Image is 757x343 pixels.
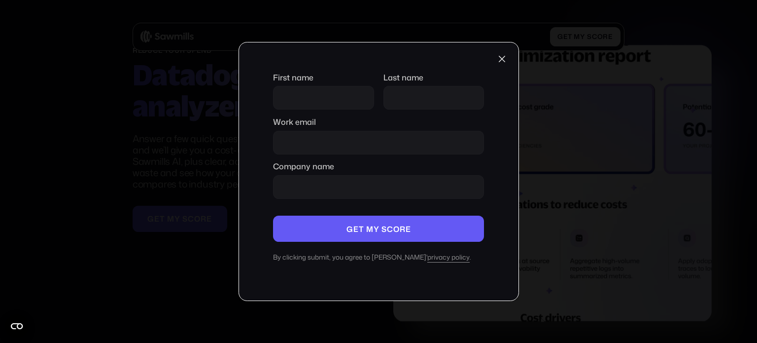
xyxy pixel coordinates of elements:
label: First name [273,73,374,82]
a: privacy policy [427,253,470,263]
div: By clicking submit, you agree to [PERSON_NAME]' . [273,253,484,263]
label: Work email [273,117,484,127]
form: Company name [273,73,484,263]
label: Company name [273,162,484,171]
button: Open CMP widget [5,314,29,338]
label: Last name [383,73,484,82]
